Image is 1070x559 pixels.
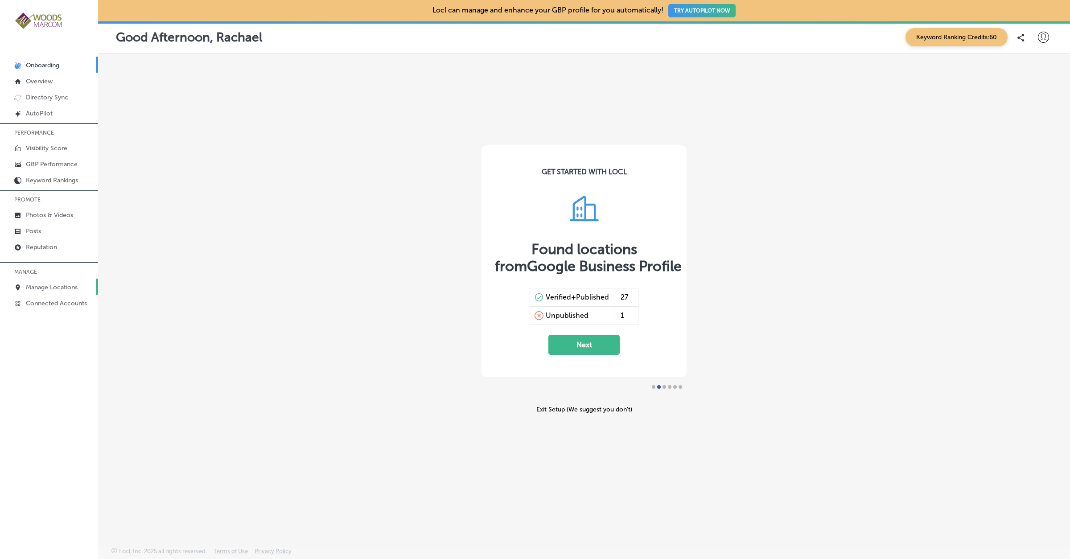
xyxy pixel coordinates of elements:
div: 27 [616,288,638,306]
div: GET STARTED WITH LOCL [542,168,627,176]
p: Visibility Score [26,144,67,152]
p: Overview [26,78,53,85]
div: Unpublished [546,311,588,320]
p: Posts [26,227,41,235]
p: Good Afternoon, Rachael [116,30,262,45]
p: Keyword Rankings [26,177,78,184]
p: Directory Sync [26,94,68,101]
p: Manage Locations [26,284,78,291]
p: Reputation [26,243,57,251]
div: Verified+Published [546,293,609,302]
div: Exit Setup (We suggest you don’t) [481,406,687,413]
img: 4a29b66a-e5ec-43cd-850c-b989ed1601aaLogo_Horizontal_BerryOlive_1000.jpg [14,12,63,30]
p: Photos & Videos [26,211,73,219]
p: GBP Performance [26,160,78,168]
button: Next [548,335,620,355]
p: AutoPilot [26,110,53,117]
button: TRY AUTOPILOT NOW [668,4,736,17]
p: Locl, Inc. 2025 all rights reserved. [119,548,207,555]
a: Terms of Use [214,548,248,559]
div: Found locations from [495,241,673,275]
span: Google Business Profile [527,258,682,275]
span: Keyword Ranking Credits: 60 [905,28,1008,46]
a: Privacy Policy [255,548,292,559]
p: Connected Accounts [26,300,87,307]
div: 1 [616,307,638,325]
p: Onboarding [26,62,59,69]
